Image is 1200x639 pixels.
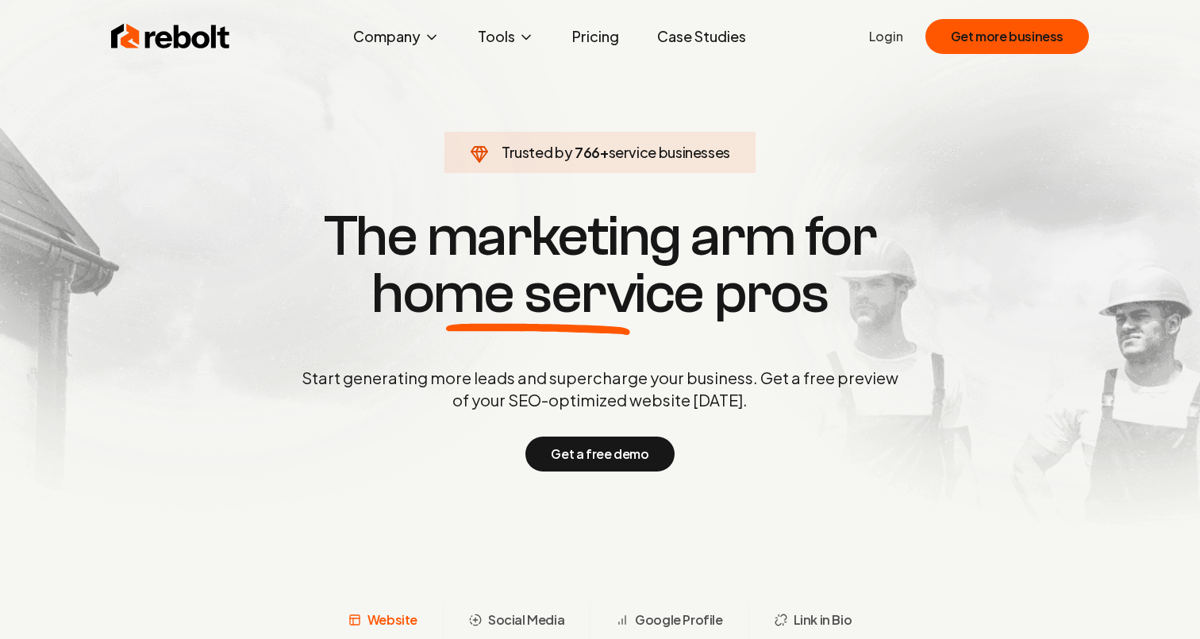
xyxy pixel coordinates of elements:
[869,27,903,46] a: Login
[575,141,600,164] span: 766
[219,208,981,322] h1: The marketing arm for pros
[925,19,1089,54] button: Get more business
[371,265,704,322] span: home service
[298,367,902,411] p: Start generating more leads and supercharge your business. Get a free preview of your SEO-optimiz...
[111,21,230,52] img: Rebolt Logo
[502,143,572,161] span: Trusted by
[600,143,609,161] span: +
[367,610,417,629] span: Website
[644,21,759,52] a: Case Studies
[560,21,632,52] a: Pricing
[635,610,722,629] span: Google Profile
[794,610,852,629] span: Link in Bio
[340,21,452,52] button: Company
[465,21,547,52] button: Tools
[488,610,564,629] span: Social Media
[609,143,731,161] span: service businesses
[525,437,674,472] button: Get a free demo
